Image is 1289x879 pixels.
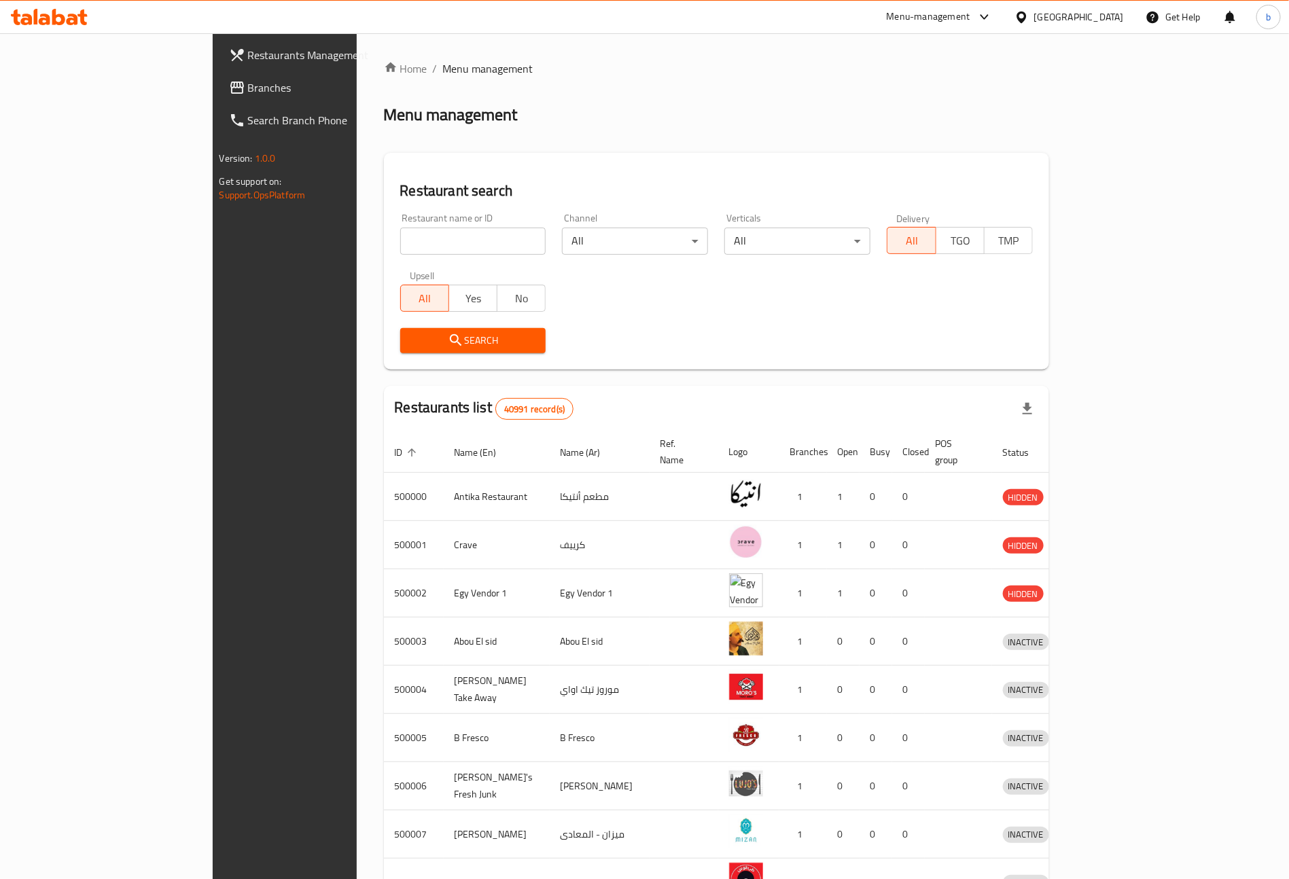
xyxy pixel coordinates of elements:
[411,332,535,349] span: Search
[892,762,925,810] td: 0
[827,569,860,617] td: 1
[1003,682,1049,698] div: INACTIVE
[444,810,550,859] td: [PERSON_NAME]
[550,762,650,810] td: [PERSON_NAME]
[887,9,970,25] div: Menu-management
[1003,444,1047,461] span: Status
[400,181,1034,201] h2: Restaurant search
[444,714,550,762] td: B Fresco
[779,473,827,521] td: 1
[395,444,421,461] span: ID
[503,289,540,308] span: No
[779,762,827,810] td: 1
[827,810,860,859] td: 0
[384,104,518,126] h2: Menu management
[384,60,1050,77] nav: breadcrumb
[729,766,763,800] img: Lujo's Fresh Junk
[860,473,892,521] td: 0
[444,473,550,521] td: Antika Restaurant
[455,444,514,461] span: Name (En)
[1003,827,1049,842] span: INACTIVE
[729,525,763,559] img: Crave
[550,569,650,617] td: Egy Vendor 1
[729,477,763,511] img: Antika Restaurant
[550,521,650,569] td: كرييف
[779,666,827,714] td: 1
[433,60,438,77] li: /
[860,431,892,473] th: Busy
[1034,10,1124,24] div: [GEOGRAPHIC_DATA]
[718,431,779,473] th: Logo
[219,173,282,190] span: Get support on:
[455,289,492,308] span: Yes
[1266,10,1271,24] span: b
[892,473,925,521] td: 0
[495,398,573,420] div: Total records count
[729,670,763,704] img: Moro's Take Away
[444,521,550,569] td: Crave
[550,810,650,859] td: ميزان - المعادى
[779,521,827,569] td: 1
[218,104,428,137] a: Search Branch Phone
[827,473,860,521] td: 1
[1003,489,1044,505] div: HIDDEN
[1003,537,1044,554] div: HIDDEN
[892,617,925,666] td: 0
[893,231,930,251] span: All
[779,714,827,762] td: 1
[827,617,860,666] td: 0
[550,473,650,521] td: مطعم أنتيكا
[1003,538,1044,554] span: HIDDEN
[448,285,497,312] button: Yes
[219,149,253,167] span: Version:
[892,810,925,859] td: 0
[406,289,444,308] span: All
[729,573,763,607] img: Egy Vendor 1
[1003,730,1049,747] div: INACTIVE
[892,521,925,569] td: 0
[827,431,860,473] th: Open
[1011,393,1044,425] div: Export file
[218,71,428,104] a: Branches
[444,762,550,810] td: [PERSON_NAME]'s Fresh Junk
[395,397,574,420] h2: Restaurants list
[779,569,827,617] td: 1
[400,285,449,312] button: All
[1003,730,1049,746] span: INACTIVE
[1003,778,1049,795] div: INACTIVE
[860,762,892,810] td: 0
[496,403,573,416] span: 40991 record(s)
[410,271,435,281] label: Upsell
[218,39,428,71] a: Restaurants Management
[400,328,546,353] button: Search
[827,521,860,569] td: 1
[660,435,702,468] span: Ref. Name
[1003,634,1049,650] span: INACTIVE
[443,60,533,77] span: Menu management
[219,186,306,204] a: Support.OpsPlatform
[550,714,650,762] td: B Fresco
[1003,778,1049,794] span: INACTIVE
[860,569,892,617] td: 0
[990,231,1027,251] span: TMP
[827,714,860,762] td: 0
[248,47,417,63] span: Restaurants Management
[887,227,936,254] button: All
[984,227,1033,254] button: TMP
[936,435,976,468] span: POS group
[444,666,550,714] td: [PERSON_NAME] Take Away
[724,228,870,255] div: All
[892,431,925,473] th: Closed
[892,714,925,762] td: 0
[860,521,892,569] td: 0
[729,622,763,656] img: Abou El sid
[896,213,930,223] label: Delivery
[892,569,925,617] td: 0
[779,431,827,473] th: Branches
[550,666,650,714] td: موروز تيك اواي
[1003,586,1044,602] span: HIDDEN
[255,149,276,167] span: 1.0.0
[248,79,417,96] span: Branches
